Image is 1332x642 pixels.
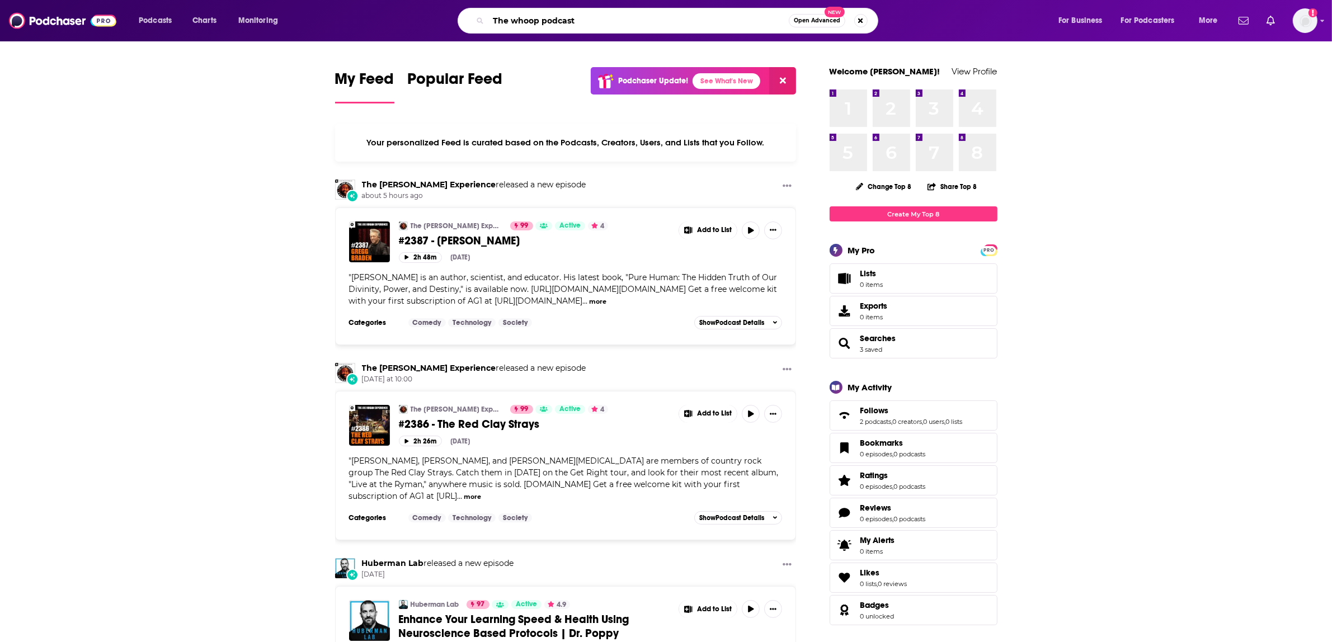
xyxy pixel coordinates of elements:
[892,418,893,426] span: ,
[349,513,399,522] h3: Categories
[764,405,782,423] button: Show More Button
[464,492,481,502] button: more
[860,503,926,513] a: Reviews
[1191,12,1232,30] button: open menu
[697,409,732,418] span: Add to List
[335,69,394,103] a: My Feed
[830,465,997,495] span: Ratings
[830,66,940,77] a: Welcome [PERSON_NAME]!
[555,405,585,414] a: Active
[834,408,856,423] a: Follows
[699,514,764,522] span: Show Podcast Details
[860,483,893,490] a: 0 episodes
[694,316,783,329] button: ShowPodcast Details
[335,558,355,578] img: Huberman Lab
[860,612,895,620] a: 0 unlocked
[830,206,997,221] a: Create My Top 8
[399,405,408,414] img: The Joe Rogan Experience
[411,405,503,414] a: The [PERSON_NAME] Experience
[849,180,919,193] button: Change Top 8
[830,328,997,358] span: Searches
[335,180,355,200] a: The Joe Rogan Experience
[559,220,581,232] span: Active
[860,268,883,278] span: Lists
[1293,8,1317,33] button: Show profile menu
[952,66,997,77] a: View Profile
[922,418,924,426] span: ,
[185,12,223,30] a: Charts
[362,180,586,190] h3: released a new episode
[192,13,216,29] span: Charts
[830,296,997,326] a: Exports
[131,12,186,30] button: open menu
[458,491,463,501] span: ...
[860,301,888,311] span: Exports
[349,456,779,501] span: "
[697,605,732,613] span: Add to List
[860,450,893,458] a: 0 episodes
[878,580,907,588] a: 0 reviews
[982,246,996,254] a: PRO
[860,470,888,480] span: Ratings
[860,547,895,555] span: 0 items
[764,600,782,618] button: Show More Button
[399,436,442,446] button: 2h 26m
[238,13,278,29] span: Monitoring
[349,272,778,306] span: "
[408,69,503,103] a: Popular Feed
[346,373,359,385] div: New Episode
[1262,11,1279,30] a: Show notifications dropdown
[860,580,877,588] a: 0 lists
[945,418,946,426] span: ,
[349,456,779,501] span: [PERSON_NAME], [PERSON_NAME], and [PERSON_NAME][MEDICAL_DATA] are members of country rock group T...
[399,252,442,263] button: 2h 48m
[860,470,926,480] a: Ratings
[778,558,796,572] button: Show More Button
[451,253,470,261] div: [DATE]
[834,537,856,553] span: My Alerts
[516,599,537,610] span: Active
[679,600,737,618] button: Show More Button
[9,10,116,31] a: Podchaser - Follow, Share and Rate Podcasts
[1199,13,1218,29] span: More
[448,318,496,327] a: Technology
[362,570,514,579] span: [DATE]
[555,221,585,230] a: Active
[399,221,408,230] a: The Joe Rogan Experience
[559,404,581,415] span: Active
[498,513,532,522] a: Society
[349,405,390,446] img: #2386 - The Red Clay Strays
[789,14,845,27] button: Open AdvancedNew
[834,570,856,586] a: Likes
[362,363,496,373] a: The Joe Rogan Experience
[335,363,355,383] a: The Joe Rogan Experience
[335,69,394,95] span: My Feed
[860,313,888,321] span: 0 items
[349,272,778,306] span: [PERSON_NAME] is an author, scientist, and educator. His latest book, "Pure Human: The Hidden Tru...
[1293,8,1317,33] img: User Profile
[860,600,889,610] span: Badges
[860,568,907,578] a: Likes
[408,318,446,327] a: Comedy
[894,450,926,458] a: 0 podcasts
[510,405,533,414] a: 99
[1051,12,1117,30] button: open menu
[468,8,889,34] div: Search podcasts, credits, & more...
[860,535,895,545] span: My Alerts
[834,336,856,351] a: Searches
[399,600,408,609] img: Huberman Lab
[877,580,878,588] span: ,
[848,245,876,256] div: My Pro
[488,12,789,30] input: Search podcasts, credits, & more...
[860,418,892,426] a: 2 podcasts
[834,271,856,286] span: Lists
[1309,8,1317,17] svg: Add a profile image
[778,363,796,377] button: Show More Button
[894,483,926,490] a: 0 podcasts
